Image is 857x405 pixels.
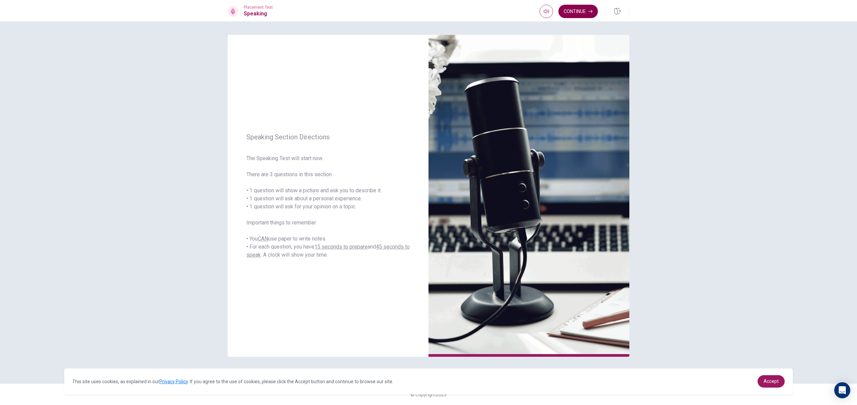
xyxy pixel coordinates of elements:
button: Continue [558,5,598,18]
span: © Copyright 2025 [410,392,447,397]
span: Accept [764,379,779,384]
u: 15 seconds to prepare [314,244,368,250]
span: Placement Test [244,5,273,10]
u: CAN [258,235,268,242]
a: Privacy Policy [159,379,188,384]
u: 45 seconds to speak [246,244,410,258]
span: Speaking Section Directions [246,133,410,141]
h1: Speaking [244,10,273,18]
span: The Speaking Test will start now. There are 3 questions in this section. • 1 question will show a... [246,154,410,259]
div: cookieconsent [64,368,793,394]
span: This site uses cookies, as explained in our . If you agree to the use of cookies, please click th... [72,379,393,384]
div: Open Intercom Messenger [834,382,850,398]
a: dismiss cookie message [758,375,785,388]
img: speaking intro [428,35,629,357]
